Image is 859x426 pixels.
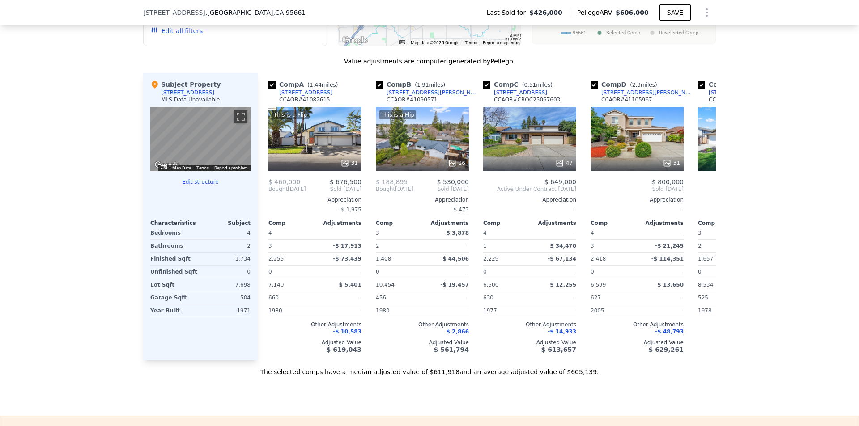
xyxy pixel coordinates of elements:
[376,89,480,96] a: [STREET_ADDRESS][PERSON_NAME]
[447,230,469,236] span: $ 3,878
[530,219,576,227] div: Adjustments
[532,304,576,317] div: -
[268,321,361,328] div: Other Adjustments
[202,227,251,239] div: 4
[698,304,743,317] div: 1978
[698,269,702,275] span: 0
[151,26,203,35] button: Edit all filters
[376,321,469,328] div: Other Adjustments
[652,178,684,186] span: $ 800,000
[376,219,422,227] div: Comp
[632,82,641,88] span: 2.3
[153,160,182,171] img: Google
[698,80,770,89] div: Comp E
[340,34,370,46] a: Open this area in Google Maps (opens a new window)
[591,89,694,96] a: [STREET_ADDRESS][PERSON_NAME]
[639,291,684,304] div: -
[214,165,248,170] a: Report a problem
[591,295,601,301] span: 627
[591,80,661,89] div: Comp D
[161,89,214,96] div: [STREET_ADDRESS]
[483,269,487,275] span: 0
[387,96,438,103] div: CCAOR # 41090571
[544,178,576,186] span: $ 649,000
[202,304,251,317] div: 1971
[601,96,652,103] div: CCAOR # 41105967
[651,256,684,262] span: -$ 114,351
[591,256,606,262] span: 2,418
[376,186,413,193] div: [DATE]
[376,269,379,275] span: 0
[591,282,606,288] span: 6,599
[657,282,684,288] span: $ 13,650
[376,282,395,288] span: 10,454
[698,240,743,252] div: 2
[577,8,616,17] span: Pellego ARV
[591,304,635,317] div: 2005
[411,40,459,45] span: Map data ©2025 Google
[709,96,760,103] div: CCAOR # 41094884
[268,80,341,89] div: Comp A
[327,346,361,353] span: $ 619,043
[698,256,713,262] span: 1,657
[548,329,576,335] span: -$ 14,933
[483,282,498,288] span: 6,500
[698,339,791,346] div: Adjusted Value
[465,40,477,45] a: Terms (opens in new tab)
[304,82,341,88] span: ( miles)
[379,110,416,119] div: This is a Flip
[573,30,586,36] text: 95661
[698,89,762,96] a: [STREET_ADDRESS]
[532,266,576,278] div: -
[591,196,684,203] div: Appreciation
[698,196,791,203] div: Appreciation
[279,96,330,103] div: CCAOR # 41082615
[143,360,716,376] div: The selected comps have a median adjusted value of $611,918 and an average adjusted value of $605...
[150,291,199,304] div: Garage Sqft
[150,178,251,186] button: Edit structure
[161,165,167,169] button: Keyboard shortcuts
[268,304,313,317] div: 1980
[268,196,361,203] div: Appreciation
[150,278,199,291] div: Lot Sqft
[234,110,247,123] button: Toggle fullscreen view
[532,227,576,239] div: -
[317,266,361,278] div: -
[200,219,251,227] div: Subject
[591,321,684,328] div: Other Adjustments
[268,186,288,193] span: Bought
[550,282,576,288] span: $ 12,255
[639,227,684,239] div: -
[709,89,762,96] div: [STREET_ADDRESS]
[591,203,684,216] div: -
[161,96,220,103] div: MLS Data Unavailable
[413,186,469,193] span: Sold [DATE]
[442,256,469,262] span: $ 44,506
[202,253,251,265] div: 1,734
[483,40,519,45] a: Report a map error
[340,34,370,46] img: Google
[306,186,361,193] span: Sold [DATE]
[202,266,251,278] div: 0
[591,269,594,275] span: 0
[268,256,284,262] span: 2,255
[333,329,361,335] span: -$ 10,583
[483,240,528,252] div: 1
[591,240,635,252] div: 3
[339,207,361,213] span: -$ 1,975
[483,203,576,216] div: -
[268,89,332,96] a: [STREET_ADDRESS]
[494,89,547,96] div: [STREET_ADDRESS]
[268,219,315,227] div: Comp
[698,282,713,288] span: 8,534
[649,346,684,353] span: $ 629,261
[143,8,205,17] span: [STREET_ADDRESS]
[150,240,199,252] div: Bathrooms
[591,186,684,193] span: Sold [DATE]
[376,256,391,262] span: 1,408
[268,178,300,186] span: $ 460,000
[202,291,251,304] div: 504
[315,219,361,227] div: Adjustments
[483,256,498,262] span: 2,229
[698,295,708,301] span: 525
